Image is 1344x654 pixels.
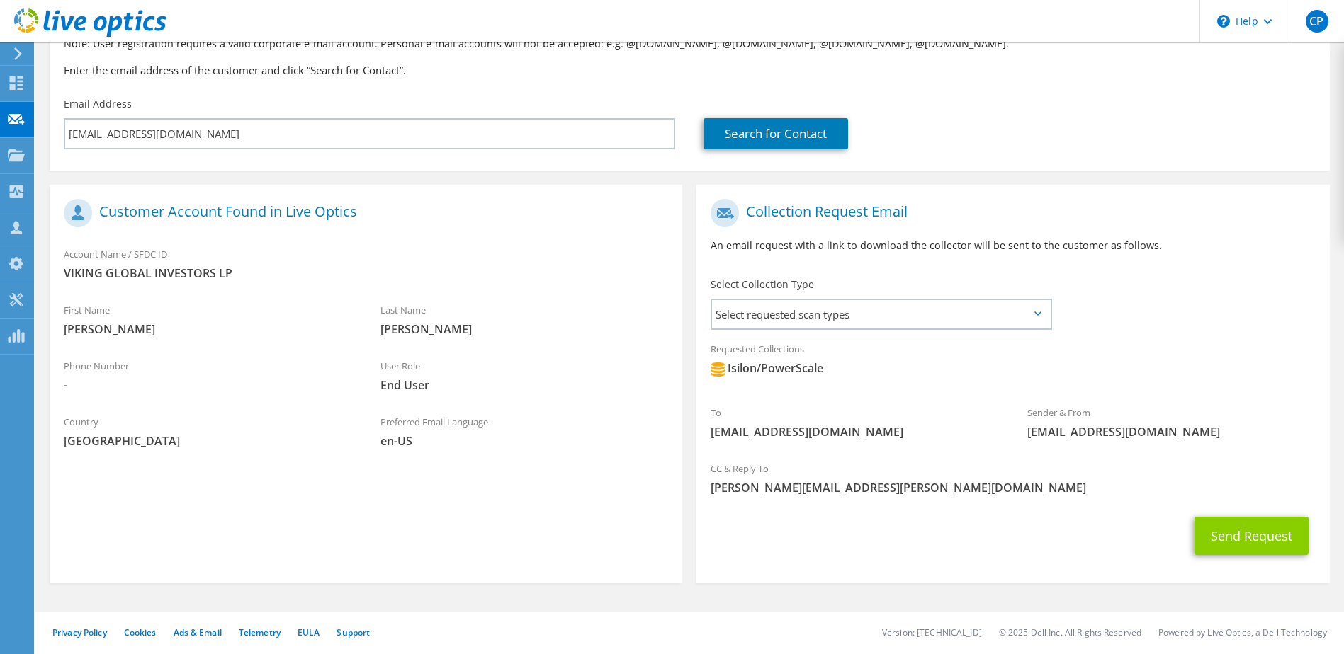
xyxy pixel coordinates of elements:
[711,360,823,377] div: Isilon/PowerScale
[712,300,1049,328] span: Select requested scan types
[711,480,1315,495] span: [PERSON_NAME][EMAIL_ADDRESS][PERSON_NAME][DOMAIN_NAME]
[366,295,683,344] div: Last Name
[696,454,1329,503] div: CC & Reply To
[50,407,366,456] div: Country
[704,118,848,149] a: Search for Contact
[239,626,281,638] a: Telemetry
[1306,10,1328,33] span: CP
[1195,517,1309,555] button: Send Request
[64,265,668,281] span: VIKING GLOBAL INVESTORS LP
[64,62,1316,78] h3: Enter the email address of the customer and click “Search for Contact”.
[696,398,1013,447] div: To
[64,36,1316,52] p: Note: User registration requires a valid corporate e-mail account. Personal e-mail accounts will ...
[366,351,683,400] div: User Role
[380,433,669,449] span: en-US
[64,321,352,337] span: [PERSON_NAME]
[696,334,1329,391] div: Requested Collections
[999,626,1141,638] li: © 2025 Dell Inc. All Rights Reserved
[64,199,661,227] h1: Customer Account Found in Live Optics
[1158,626,1327,638] li: Powered by Live Optics, a Dell Technology
[64,97,132,111] label: Email Address
[711,424,999,440] span: [EMAIL_ADDRESS][DOMAIN_NAME]
[337,626,370,638] a: Support
[1217,15,1230,28] svg: \n
[380,377,669,393] span: End User
[380,321,669,337] span: [PERSON_NAME]
[1013,398,1330,447] div: Sender & From
[52,626,107,638] a: Privacy Policy
[64,377,352,393] span: -
[1027,424,1316,440] span: [EMAIL_ADDRESS][DOMAIN_NAME]
[124,626,157,638] a: Cookies
[174,626,222,638] a: Ads & Email
[50,295,366,344] div: First Name
[711,277,814,292] label: Select Collection Type
[298,626,320,638] a: EULA
[711,199,1308,227] h1: Collection Request Email
[50,351,366,400] div: Phone Number
[366,407,683,456] div: Preferred Email Language
[882,626,982,638] li: Version: [TECHNICAL_ID]
[711,238,1315,253] p: An email request with a link to download the collector will be sent to the customer as follows.
[50,239,682,288] div: Account Name / SFDC ID
[64,433,352,449] span: [GEOGRAPHIC_DATA]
